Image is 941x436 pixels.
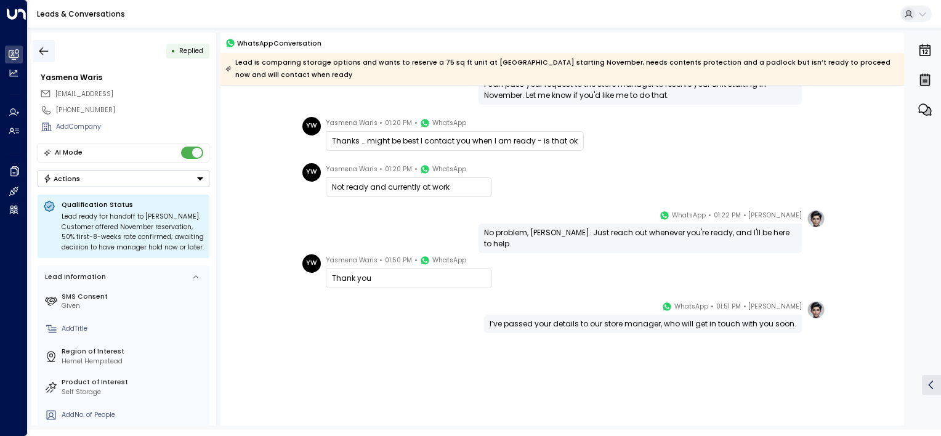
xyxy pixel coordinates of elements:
[807,209,825,228] img: profile-logo.png
[748,301,802,313] span: [PERSON_NAME]
[414,117,418,129] span: •
[326,254,378,267] span: Yasmena Waris
[62,301,206,311] div: Given
[179,46,203,55] span: Replied
[38,170,209,187] button: Actions
[807,301,825,319] img: profile-logo.png
[62,410,206,420] div: AddNo. of People
[62,377,206,387] label: Product of Interest
[743,301,746,313] span: •
[237,38,321,49] span: WhatsApp Conversation
[62,292,206,302] label: SMS Consent
[708,209,711,222] span: •
[379,163,382,176] span: •
[326,163,378,176] span: Yasmena Waris
[332,273,486,284] div: Thank you
[41,72,209,83] div: Yasmena Waris
[62,212,204,252] div: Lead ready for handoff to [PERSON_NAME]. Customer offered November reservation, 50% first-8-weeks...
[714,209,741,222] span: 01:22 PM
[62,387,206,397] div: Self Storage
[432,254,466,267] span: WhatsApp
[414,254,418,267] span: •
[490,318,796,329] div: I’ve passed your details to our store manager, who will get in touch with you soon.
[711,301,714,313] span: •
[302,254,321,273] div: YW
[55,89,113,99] span: yasmena@myself.con
[743,209,746,222] span: •
[55,89,113,99] span: [EMAIL_ADDRESS]
[379,254,382,267] span: •
[748,209,802,222] span: [PERSON_NAME]
[55,147,83,159] div: AI Mode
[414,163,418,176] span: •
[484,227,796,249] div: No problem, [PERSON_NAME]. Just reach out whenever you're ready, and I'll be here to help.
[432,163,466,176] span: WhatsApp
[716,301,741,313] span: 01:51 PM
[56,122,209,132] div: AddCompany
[332,135,578,147] div: Thanks … might be best I contact you when I am ready - is that ok
[672,209,706,222] span: WhatsApp
[484,79,796,101] div: I can pass your request to the store manager to reserve your unit starting in November. Let me kn...
[62,357,206,366] div: Hemel Hempstead
[42,272,106,282] div: Lead Information
[326,117,378,129] span: Yasmena Waris
[385,254,412,267] span: 01:50 PM
[302,117,321,135] div: YW
[38,170,209,187] div: Button group with a nested menu
[225,57,899,81] div: Lead is comparing storage options and wants to reserve a 75 sq ft unit at [GEOGRAPHIC_DATA] start...
[62,324,206,334] div: AddTitle
[302,163,321,182] div: YW
[385,163,412,176] span: 01:20 PM
[385,117,412,129] span: 01:20 PM
[674,301,708,313] span: WhatsApp
[62,200,204,209] p: Qualification Status
[43,174,81,183] div: Actions
[62,347,206,357] label: Region of Interest
[37,9,125,19] a: Leads & Conversations
[56,105,209,115] div: [PHONE_NUMBER]
[171,42,176,59] div: •
[379,117,382,129] span: •
[332,182,486,193] div: Not ready and currently at work
[432,117,466,129] span: WhatsApp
